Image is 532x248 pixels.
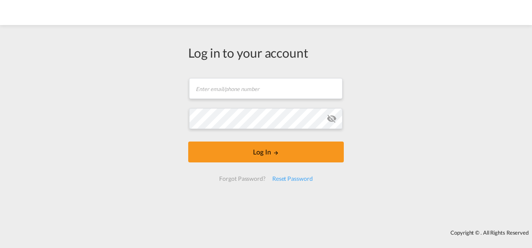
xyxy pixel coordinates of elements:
[327,114,337,124] md-icon: icon-eye-off
[189,78,343,99] input: Enter email/phone number
[269,171,316,186] div: Reset Password
[188,142,344,162] button: LOGIN
[188,44,344,61] div: Log in to your account
[216,171,269,186] div: Forgot Password?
